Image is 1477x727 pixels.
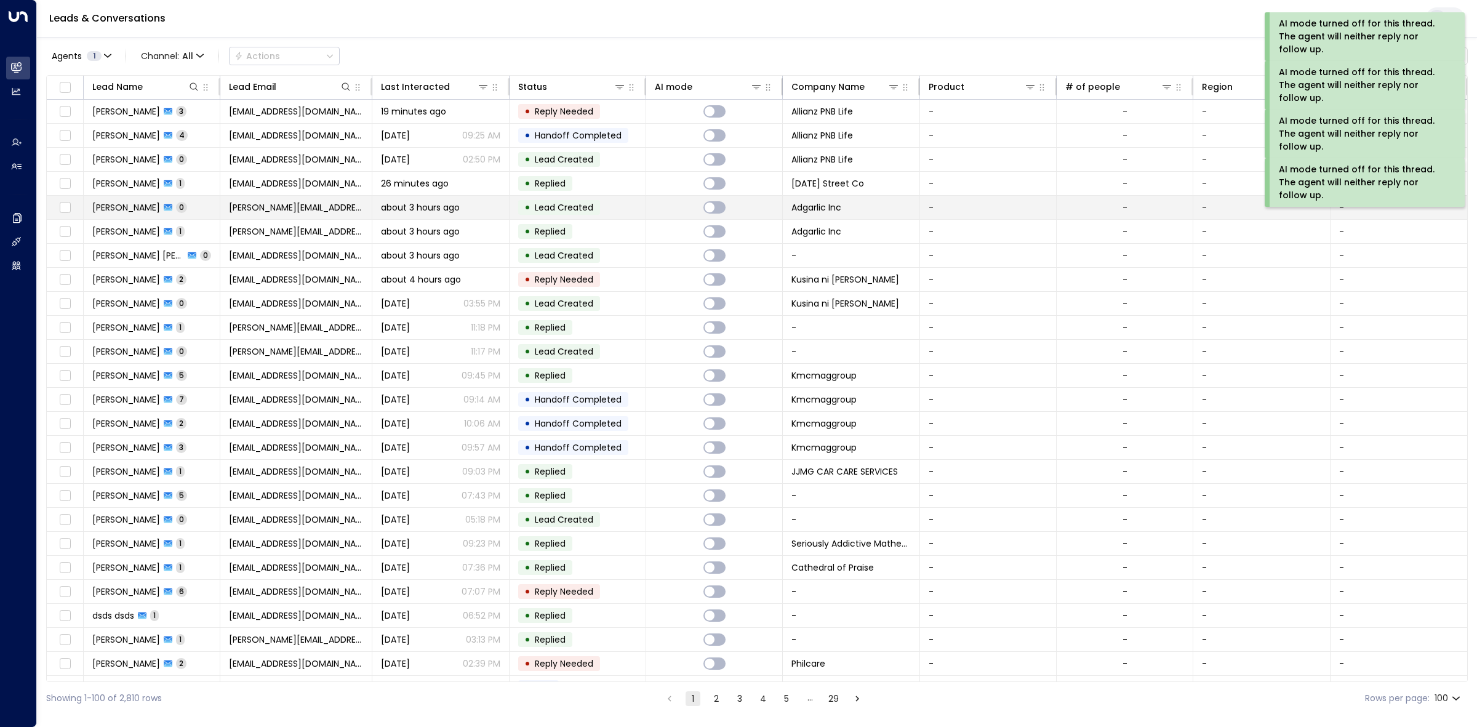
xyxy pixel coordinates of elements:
span: Handoff Completed [535,393,622,406]
td: - [1193,652,1330,675]
span: Seriously Addictive Mathematics Learning Center [791,537,910,550]
div: # of people [1065,79,1120,94]
span: Replied [535,489,566,502]
p: 09:03 PM [462,465,500,478]
div: AI mode [655,79,692,94]
span: Sommaya Sukarno [92,537,160,550]
td: - [1331,268,1467,291]
span: Yesterday [381,489,410,502]
div: - [1123,249,1127,262]
button: page 1 [686,691,700,706]
span: 26 minutes ago [381,177,449,190]
div: • [524,509,530,530]
span: Toggle select row [57,176,73,191]
div: Actions [234,50,280,62]
div: Status [518,79,626,94]
div: Button group with a nested menu [229,47,340,65]
button: Go to page 29 [826,691,841,706]
td: - [920,316,1057,339]
p: 11:18 PM [471,321,500,334]
span: Lead Created [535,297,593,310]
div: - [1123,513,1127,526]
span: sommayasukarno@gmail.com [229,537,363,550]
span: John Paul Joaquin [92,321,160,334]
span: romegarcia2991@gmail.com [229,465,363,478]
span: Godfrey Farinas [92,513,160,526]
span: 0 [176,154,187,164]
span: Sunday Street Co [791,177,864,190]
div: Region [1202,79,1233,94]
span: hr@kmcmaggroup.com [229,249,363,262]
td: - [1331,388,1467,411]
span: Toggle select row [57,152,73,167]
td: - [783,244,919,267]
div: • [524,389,530,410]
span: Joan Valencia [92,201,160,214]
p: 09:45 PM [462,369,500,382]
td: - [1331,292,1467,315]
td: - [1331,364,1467,387]
span: Jun 26, 2025 [381,417,410,430]
span: Aug 06, 2025 [381,129,410,142]
span: Handoff Completed [535,441,622,454]
td: - [1331,316,1467,339]
td: - [1193,364,1330,387]
div: AI mode turned off for this thread. The agent will neither reply nor follow up. [1279,163,1448,202]
td: - [1193,580,1330,603]
div: - [1123,537,1127,550]
td: - [1331,412,1467,435]
div: Product [929,79,1036,94]
div: • [524,197,530,218]
span: about 3 hours ago [381,225,460,238]
span: about 3 hours ago [381,201,460,214]
div: Lead Email [229,79,352,94]
span: Handoff Completed [535,129,622,142]
td: - [1193,220,1330,243]
span: All [182,51,193,61]
span: tepaitjonnel@gmail.com [229,369,363,382]
span: 1 [176,226,185,236]
span: Toggle select row [57,440,73,456]
span: Lead Created [535,513,593,526]
span: Yesterday [381,369,410,382]
span: Toggle select row [57,512,73,528]
button: Agents1 [46,47,116,65]
span: 0 [200,250,211,260]
div: - [1123,225,1127,238]
div: • [524,101,530,122]
button: Go to page 5 [779,691,794,706]
span: johnpaul.joaquin1512@gmail.com [229,345,363,358]
td: - [1193,436,1330,459]
span: Aug 09, 2025 [381,537,410,550]
td: - [1193,148,1330,171]
span: 1 [176,466,185,476]
td: - [920,580,1057,603]
span: Toggle select row [57,104,73,119]
span: JONNEL TEPAIT [92,369,160,382]
span: Kmcmaggroup [791,441,857,454]
td: - [1193,292,1330,315]
td: - [1331,532,1467,555]
td: - [1193,388,1330,411]
span: Godfrey Farinas [92,489,160,502]
div: • [524,269,530,290]
span: 3 [176,442,186,452]
div: AI mode turned off for this thread. The agent will neither reply nor follow up. [1279,114,1448,153]
p: 09:57 AM [462,441,500,454]
span: godfreyfarinas725@gmail.com [229,489,363,502]
div: Lead Email [229,79,276,94]
span: joan@adgarlic.com [229,225,363,238]
span: Channel: [136,47,209,65]
span: Lead Created [535,249,593,262]
button: Channel:All [136,47,209,65]
span: Kusina ni brenda [791,273,899,286]
td: - [920,652,1057,675]
span: Toggle select row [57,392,73,408]
td: - [1331,676,1467,699]
label: Rows per page: [1365,692,1430,705]
div: Last Interacted [381,79,489,94]
td: - [1331,436,1467,459]
span: Alfred Lim [92,153,160,166]
div: • [524,437,530,458]
div: • [524,533,530,554]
